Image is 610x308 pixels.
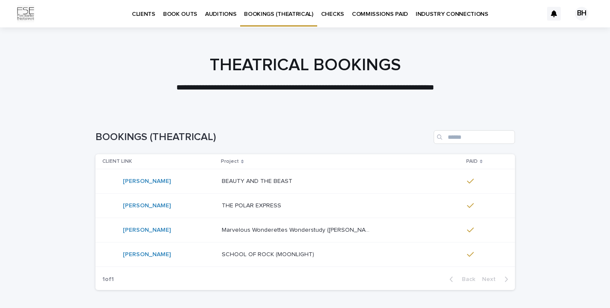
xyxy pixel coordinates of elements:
[222,249,316,258] p: SCHOOL OF ROCK (MOONLIGHT)
[95,55,515,75] h1: THEATRICAL BOOKINGS
[123,251,171,258] a: [PERSON_NAME]
[95,194,515,218] tr: [PERSON_NAME] THE POLAR EXPRESSTHE POLAR EXPRESS
[222,225,373,234] p: Marvelous Wonderettes Wonderstudy (LAWRENCE WELK)
[102,157,132,166] p: CLIENT LINK
[479,275,515,283] button: Next
[222,200,283,209] p: THE POLAR EXPRESS
[95,218,515,242] tr: [PERSON_NAME] Marvelous Wonderettes Wonderstudy ([PERSON_NAME])Marvelous Wonderettes Wonderstudy ...
[17,5,34,22] img: Km9EesSdRbS9ajqhBzyo
[482,276,501,282] span: Next
[123,227,171,234] a: [PERSON_NAME]
[575,7,589,21] div: BH
[95,269,121,290] p: 1 of 1
[457,276,475,282] span: Back
[95,131,430,144] h1: BOOKINGS (THEATRICAL)
[95,242,515,267] tr: [PERSON_NAME] SCHOOL OF ROCK (MOONLIGHT)SCHOOL OF ROCK (MOONLIGHT)
[221,157,239,166] p: Project
[123,178,171,185] a: [PERSON_NAME]
[123,202,171,209] a: [PERSON_NAME]
[443,275,479,283] button: Back
[222,176,294,185] p: BEAUTY AND THE BEAST
[434,130,515,144] input: Search
[466,157,478,166] p: PAID
[95,169,515,194] tr: [PERSON_NAME] BEAUTY AND THE BEASTBEAUTY AND THE BEAST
